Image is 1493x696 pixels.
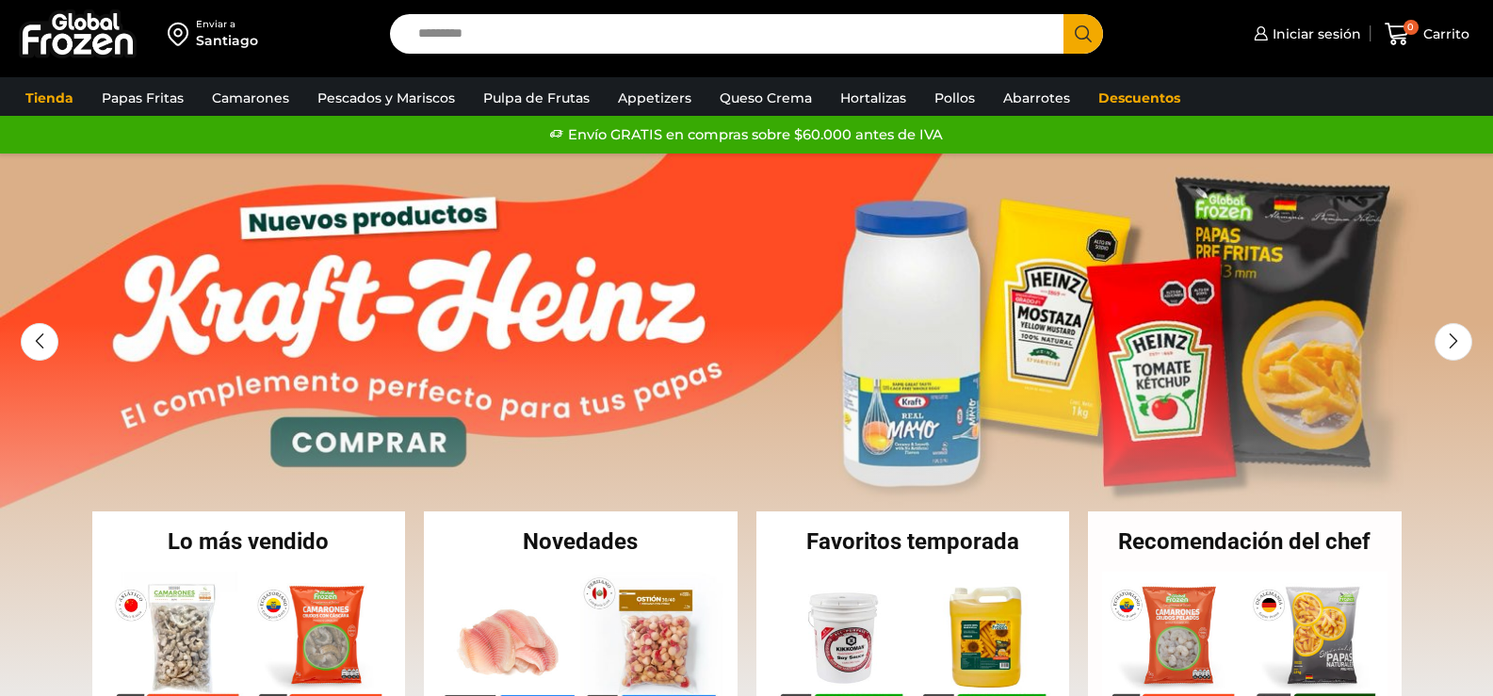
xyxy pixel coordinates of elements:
a: Queso Crema [710,80,821,116]
h2: Lo más vendido [92,530,406,553]
h2: Favoritos temporada [756,530,1070,553]
span: Iniciar sesión [1268,24,1361,43]
div: Enviar a [196,18,258,31]
a: Hortalizas [831,80,916,116]
a: 0 Carrito [1380,12,1474,57]
a: Papas Fritas [92,80,193,116]
a: Appetizers [609,80,701,116]
a: Pollos [925,80,984,116]
button: Search button [1063,14,1103,54]
a: Camarones [203,80,299,116]
a: Iniciar sesión [1249,15,1361,53]
span: Carrito [1419,24,1469,43]
img: address-field-icon.svg [168,18,196,50]
a: Tienda [16,80,83,116]
div: Santiago [196,31,258,50]
h2: Novedades [424,530,738,553]
h2: Recomendación del chef [1088,530,1402,553]
a: Descuentos [1089,80,1190,116]
a: Pescados y Mariscos [308,80,464,116]
div: Previous slide [21,323,58,361]
span: 0 [1404,20,1419,35]
a: Abarrotes [994,80,1079,116]
a: Pulpa de Frutas [474,80,599,116]
div: Next slide [1435,323,1472,361]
